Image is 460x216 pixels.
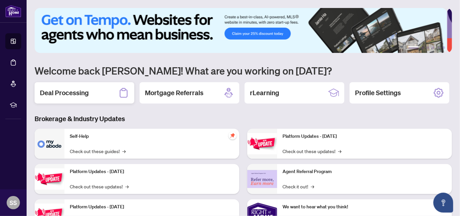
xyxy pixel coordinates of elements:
[432,46,435,49] button: 4
[311,183,314,190] span: →
[122,147,126,155] span: →
[145,88,203,98] h2: Mortgage Referrals
[70,147,126,155] a: Check out these guides!→
[421,46,424,49] button: 2
[283,203,447,211] p: We want to hear what you think!
[338,147,341,155] span: →
[35,129,64,159] img: Self-Help
[70,203,234,211] p: Platform Updates - [DATE]
[443,46,445,49] button: 6
[35,168,64,189] img: Platform Updates - September 16, 2025
[437,46,440,49] button: 5
[433,193,453,213] button: Open asap
[250,88,279,98] h2: rLearning
[5,5,21,17] img: logo
[355,88,401,98] h2: Profile Settings
[35,8,447,53] img: Slide 0
[35,114,452,123] h3: Brokerage & Industry Updates
[283,133,447,140] p: Platform Updates - [DATE]
[408,46,419,49] button: 1
[125,183,129,190] span: →
[70,168,234,175] p: Platform Updates - [DATE]
[10,198,17,207] span: SS
[283,147,341,155] a: Check out these updates!→
[70,183,129,190] a: Check out these updates!→
[40,88,89,98] h2: Deal Processing
[70,133,234,140] p: Self-Help
[427,46,429,49] button: 3
[283,183,314,190] a: Check it out!→
[247,170,277,188] img: Agent Referral Program
[229,131,237,139] span: pushpin
[283,168,447,175] p: Agent Referral Program
[247,133,277,154] img: Platform Updates - June 23, 2025
[35,64,452,77] h1: Welcome back [PERSON_NAME]! What are you working on [DATE]?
